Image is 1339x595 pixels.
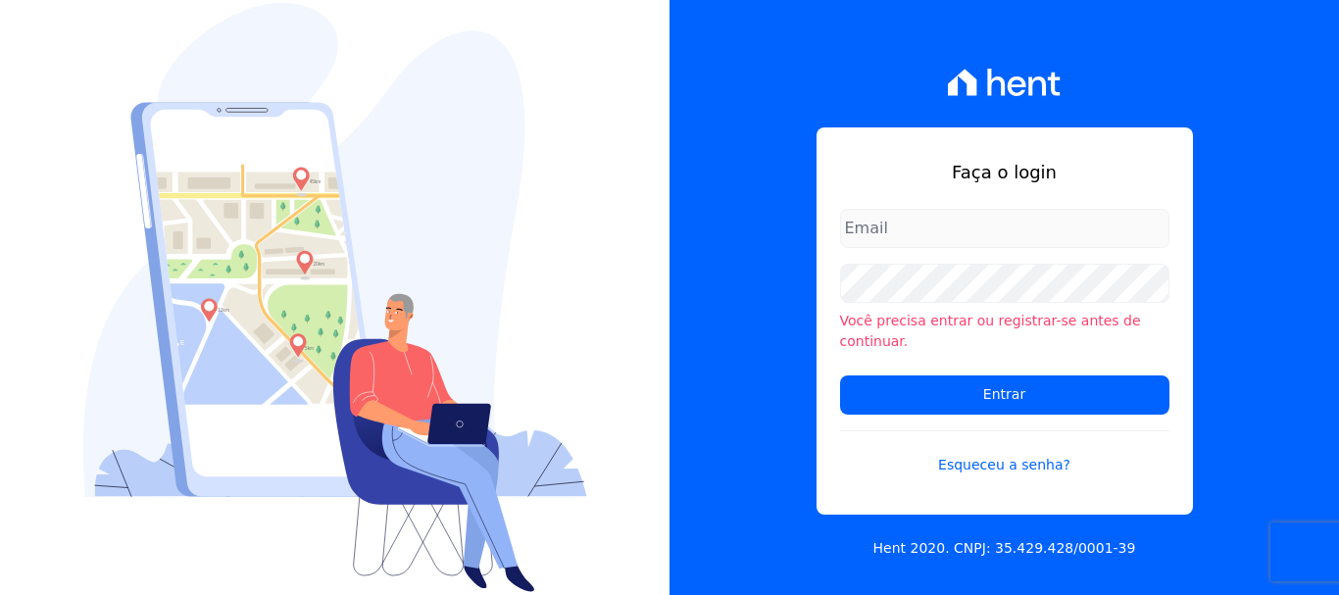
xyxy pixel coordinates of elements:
[83,3,587,592] img: Login
[840,311,1169,352] li: Você precisa entrar ou registrar-se antes de continuar.
[840,159,1169,185] h1: Faça o login
[873,538,1136,559] p: Hent 2020. CNPJ: 35.429.428/0001-39
[840,430,1169,475] a: Esqueceu a senha?
[840,375,1169,415] input: Entrar
[840,209,1169,248] input: Email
